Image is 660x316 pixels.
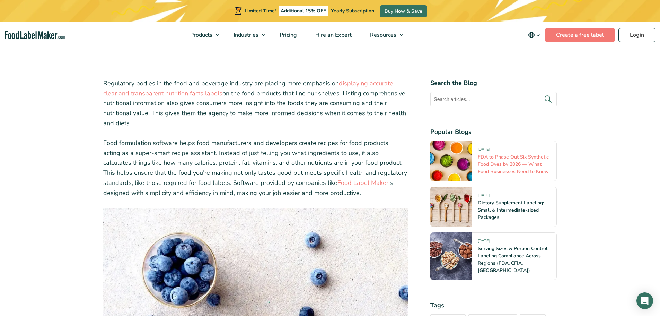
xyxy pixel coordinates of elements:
span: [DATE] [478,238,490,246]
a: Login [618,28,655,42]
a: Hire an Expert [306,22,359,48]
span: [DATE] [478,147,490,155]
p: Regulatory bodies in the food and beverage industry are placing more emphasis on on the food prod... [103,78,408,128]
a: Food Label Maker [337,179,388,187]
h4: Popular Blogs [430,127,557,137]
span: Pricing [278,31,298,39]
a: Serving Sizes & Portion Control: Labeling Compliance Across Regions (FDA, CFIA, [GEOGRAPHIC_DATA]) [478,245,548,274]
a: Create a free label [545,28,615,42]
h4: Tags [430,301,557,310]
span: Additional 15% OFF [279,6,328,16]
a: Buy Now & Save [380,5,427,17]
span: Products [188,31,213,39]
span: [DATE] [478,193,490,200]
span: Industries [231,31,259,39]
a: FDA to Phase Out Six Synthetic Food Dyes by 2026 — What Food Businesses Need to Know [478,154,549,175]
a: Pricing [271,22,305,48]
a: Products [181,22,223,48]
p: Food formulation software helps food manufacturers and developers create recipes for food product... [103,138,408,198]
div: Open Intercom Messenger [636,292,653,309]
a: Dietary Supplement Labeling: Small & Intermediate-sized Packages [478,199,544,221]
span: Limited Time! [245,8,276,14]
h4: Search the Blog [430,78,557,88]
span: Hire an Expert [313,31,352,39]
a: Resources [361,22,407,48]
input: Search articles... [430,92,557,106]
a: Industries [225,22,269,48]
span: Yearly Subscription [331,8,374,14]
a: displaying accurate, clear and transparent nutrition facts labels [103,79,395,97]
span: Resources [368,31,397,39]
